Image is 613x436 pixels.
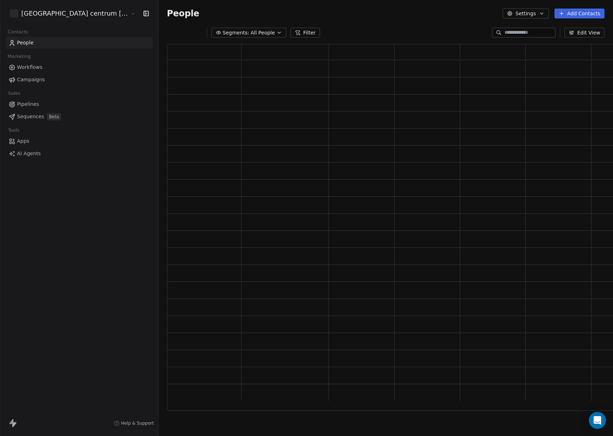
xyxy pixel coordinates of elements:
[6,98,153,110] a: Pipelines
[589,412,606,429] div: Open Intercom Messenger
[5,125,22,136] span: Tools
[17,150,41,157] span: AI Agents
[114,420,154,426] a: Help & Support
[251,29,275,37] span: All People
[17,39,34,47] span: People
[47,113,61,120] span: Beta
[6,37,153,49] a: People
[291,28,320,38] button: Filter
[564,28,604,38] button: Edit View
[17,100,39,108] span: Pipelines
[6,148,153,159] a: AI Agents
[223,29,249,37] span: Segments:
[5,51,34,62] span: Marketing
[5,88,23,99] span: Sales
[6,74,153,86] a: Campaigns
[503,9,548,18] button: Settings
[554,9,604,18] button: Add Contacts
[6,111,153,122] a: SequencesBeta
[167,8,199,19] span: People
[9,7,126,20] button: [GEOGRAPHIC_DATA] centrum [GEOGRAPHIC_DATA]
[17,64,43,71] span: Workflows
[6,135,153,147] a: Apps
[21,9,129,18] span: [GEOGRAPHIC_DATA] centrum [GEOGRAPHIC_DATA]
[5,27,31,37] span: Contacts
[6,61,153,73] a: Workflows
[17,113,44,120] span: Sequences
[17,76,45,83] span: Campaigns
[17,137,29,145] span: Apps
[121,420,154,426] span: Help & Support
